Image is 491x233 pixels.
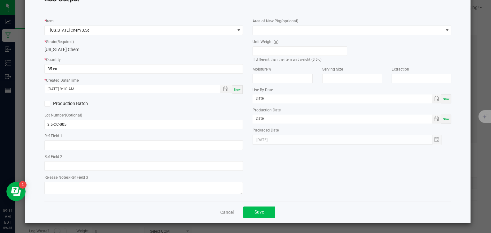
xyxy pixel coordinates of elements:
[44,112,82,118] label: Lot Number
[56,40,74,44] span: (Required)
[254,209,264,214] span: Save
[46,78,79,83] label: Created Date/Time
[6,182,26,201] iframe: Resource center
[45,85,214,93] input: Created Datetime
[432,115,441,124] span: Toggle calendar
[46,39,74,45] label: Strain
[253,107,281,113] label: Production Date
[44,47,79,52] span: [US_STATE] Chem
[253,94,432,102] input: Date
[45,26,235,35] span: [US_STATE] Chem 3.5g
[44,133,62,139] label: Ref Field 1
[44,175,88,180] label: Release Notes/Ref Field 3
[253,66,271,72] label: Moisture %
[322,66,343,72] label: Serving Size
[253,18,298,24] label: Area of New Pkg
[432,94,441,103] span: Toggle calendar
[234,88,241,91] span: Now
[253,87,273,93] label: Use By Date
[392,66,409,72] label: Extraction
[46,18,54,24] label: Item
[253,127,279,133] label: Packaged Date
[253,39,278,45] label: Unit Weight (g)
[443,117,449,121] span: Now
[220,85,233,93] span: Toggle popup
[44,100,139,107] label: Production Batch
[65,113,82,117] span: (Optional)
[44,154,62,160] label: Ref Field 2
[253,57,322,62] small: If different than the item unit weight (3.5 g)
[46,57,61,63] label: Quantity
[253,115,432,123] input: Date
[19,181,27,189] iframe: Resource center unread badge
[220,209,234,215] a: Cancel
[243,207,275,218] button: Save
[281,19,298,23] span: (optional)
[443,97,449,101] span: Now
